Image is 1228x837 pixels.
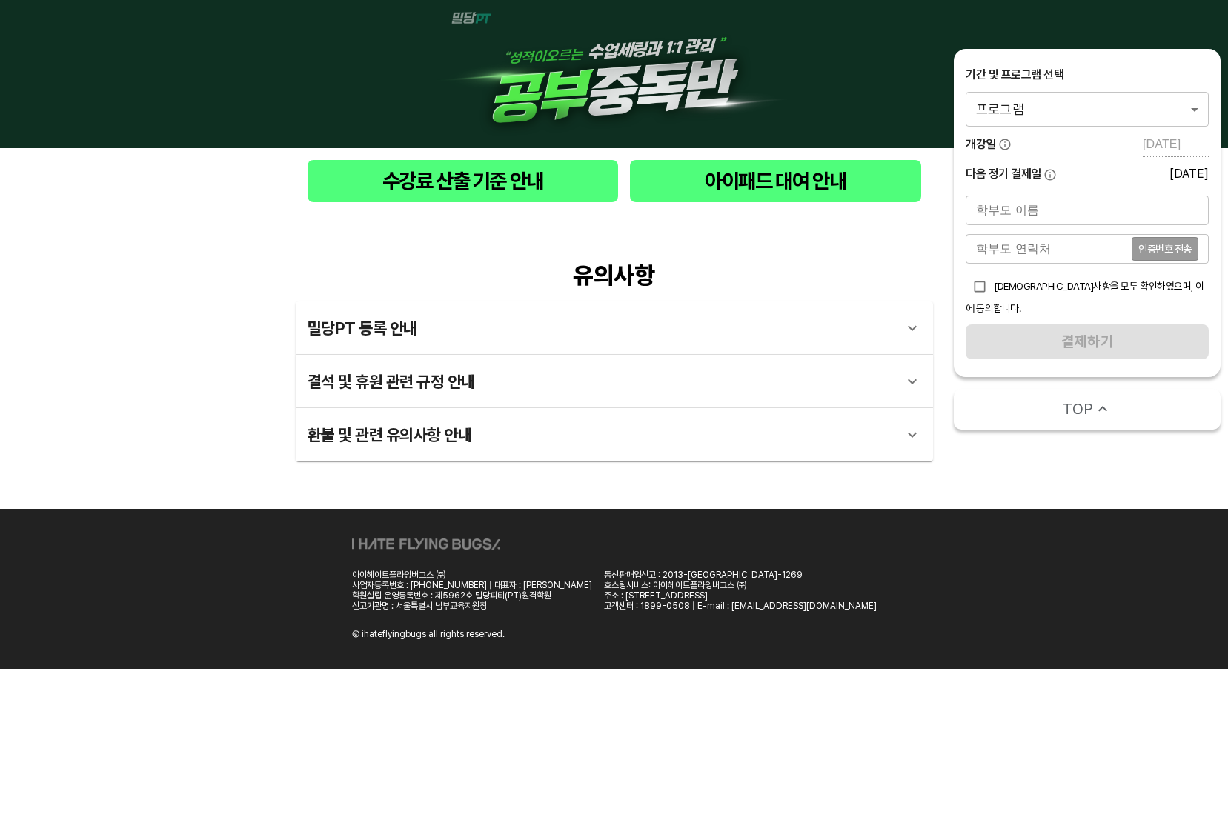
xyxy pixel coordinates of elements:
[604,570,877,580] div: 통신판매업신고 : 2013-[GEOGRAPHIC_DATA]-1269
[630,160,920,202] button: 아이패드 대여 안내
[1063,399,1093,419] span: TOP
[642,166,909,196] span: 아이패드 대여 안내
[296,355,933,408] div: 결석 및 휴원 관련 규정 안내
[352,570,592,580] div: 아이헤이트플라잉버그스 ㈜
[308,160,619,202] button: 수강료 산출 기준 안내
[308,417,895,453] div: 환불 및 관련 유의사항 안내
[352,601,592,611] div: 신고기관명 : 서울특별시 남부교육지원청
[966,166,1041,182] span: 다음 정기 결제일
[966,136,996,153] span: 개강일
[966,92,1209,126] div: 프로그램
[954,389,1221,430] button: TOP
[319,166,607,196] span: 수강료 산출 기준 안내
[352,538,500,550] img: ihateflyingbugs
[296,261,933,290] div: 유의사항
[296,301,933,355] div: 밀당PT 등록 안내
[352,590,592,601] div: 학원설립 운영등록번호 : 제5962호 밀당피티(PT)원격학원
[966,234,1132,264] input: 학부모 연락처를 입력해주세요
[604,580,877,590] div: 호스팅서비스: 아이헤이트플라잉버그스 ㈜
[308,310,895,346] div: 밀당PT 등록 안내
[604,601,877,611] div: 고객센터 : 1899-0508 | E-mail : [EMAIL_ADDRESS][DOMAIN_NAME]
[966,280,1204,314] span: [DEMOGRAPHIC_DATA]사항을 모두 확인하였으며, 이에 동의합니다.
[352,580,592,590] div: 사업자등록번호 : [PHONE_NUMBER] | 대표자 : [PERSON_NAME]
[604,590,877,601] div: 주소 : [STREET_ADDRESS]
[1169,167,1209,181] div: [DATE]
[437,12,792,136] img: 1
[296,408,933,461] div: 환불 및 관련 유의사항 안내
[966,67,1209,83] div: 기간 및 프로그램 선택
[352,629,505,639] div: Ⓒ ihateflyingbugs all rights reserved.
[966,196,1209,225] input: 학부모 이름을 입력해주세요
[308,364,895,399] div: 결석 및 휴원 관련 규정 안내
